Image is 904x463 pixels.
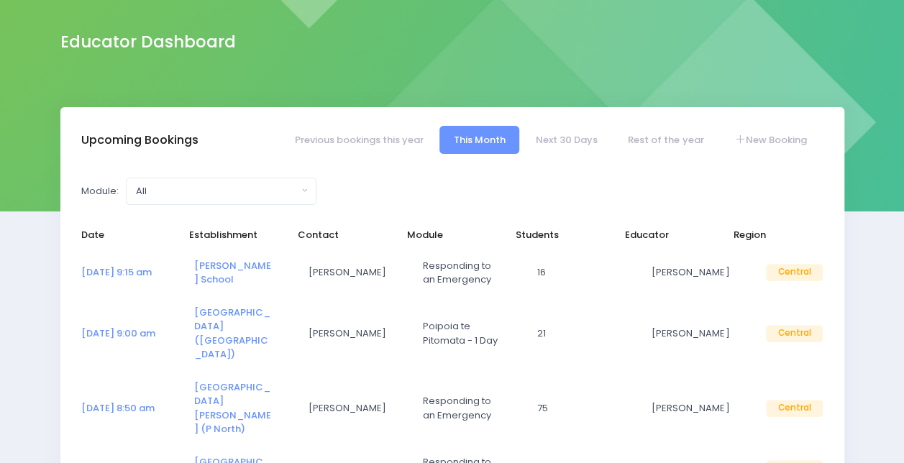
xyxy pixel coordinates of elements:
[734,228,813,242] span: Region
[81,326,155,340] a: [DATE] 9:00 am
[537,326,616,341] span: 21
[81,296,185,371] td: <a href="https://app.stjis.org.nz/bookings/523634" class="font-weight-bold">07 Aug at 9:00 am</a>
[81,249,185,296] td: <a href="https://app.stjis.org.nz/bookings/523849" class="font-weight-bold">01 Aug at 9:15 am</a>
[280,126,437,154] a: Previous bookings this year
[298,228,377,242] span: Contact
[537,265,616,280] span: 16
[516,228,595,242] span: Students
[614,126,718,154] a: Rest of the year
[309,401,388,416] span: [PERSON_NAME]
[414,371,528,446] td: Responding to an Emergency
[185,296,299,371] td: <a href="https://app.stjis.org.nz/establishments/201518" class="font-weight-bold">Gladstone Schoo...
[299,249,414,296] td: Brenda Sutton
[189,228,268,242] span: Establishment
[299,296,414,371] td: Megan Pullin
[757,296,823,371] td: Central
[81,228,160,242] span: Date
[309,265,388,280] span: [PERSON_NAME]
[60,32,236,52] h2: Educator Dashboard
[652,326,731,341] span: [PERSON_NAME]
[528,296,642,371] td: 21
[652,401,731,416] span: [PERSON_NAME]
[126,178,316,205] button: All
[766,264,823,281] span: Central
[185,371,299,446] td: <a href="https://app.stjis.org.nz/establishments/205407" class="font-weight-bold">St James Cathol...
[136,184,298,198] div: All
[414,296,528,371] td: Poipoia te Pitomata - 1 Day
[423,394,502,422] span: Responding to an Emergency
[194,259,271,287] a: [PERSON_NAME] School
[757,249,823,296] td: Central
[757,371,823,446] td: Central
[642,371,757,446] td: Megan Lawton
[299,371,414,446] td: Naomi Scott
[407,228,486,242] span: Module
[414,249,528,296] td: Responding to an Emergency
[625,228,704,242] span: Educator
[81,401,155,415] a: [DATE] 8:50 am
[642,296,757,371] td: Megan Lawton
[652,265,731,280] span: [PERSON_NAME]
[81,133,198,147] h3: Upcoming Bookings
[423,259,502,287] span: Responding to an Emergency
[81,184,119,198] label: Module:
[423,319,502,347] span: Poipoia te Pitomata - 1 Day
[439,126,519,154] a: This Month
[528,249,642,296] td: 16
[766,325,823,342] span: Central
[537,401,616,416] span: 75
[194,306,270,362] a: [GEOGRAPHIC_DATA] ([GEOGRAPHIC_DATA])
[720,126,821,154] a: New Booking
[309,326,388,341] span: [PERSON_NAME]
[185,249,299,296] td: <a href="https://app.stjis.org.nz/establishments/203627" class="font-weight-bold">Ballance School...
[81,371,185,446] td: <a href="https://app.stjis.org.nz/bookings/523928" class="font-weight-bold">08 Aug at 8:50 am</a>
[528,371,642,446] td: 75
[766,400,823,417] span: Central
[81,265,152,279] a: [DATE] 9:15 am
[642,249,757,296] td: Megan Lawton
[194,380,271,436] a: [GEOGRAPHIC_DATA][PERSON_NAME] (P North)
[522,126,612,154] a: Next 30 Days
